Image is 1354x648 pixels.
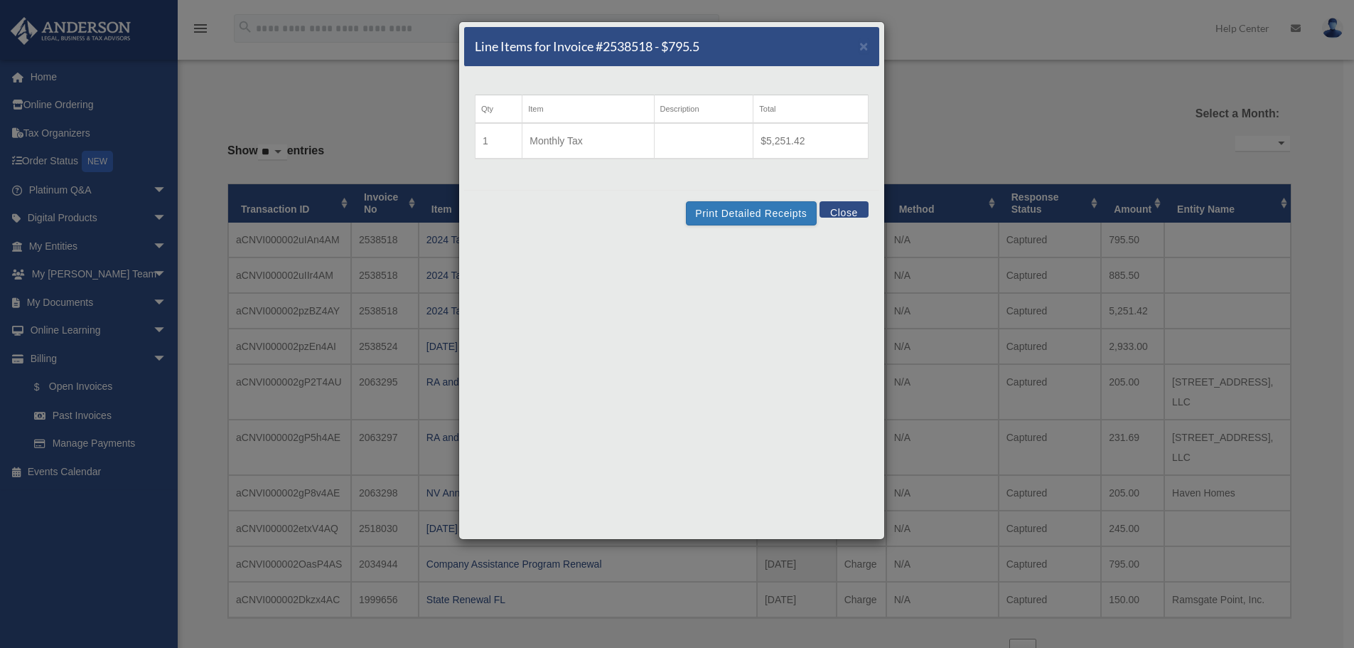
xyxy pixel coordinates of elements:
[522,123,654,159] td: Monthly Tax
[475,123,522,159] td: 1
[522,95,654,124] th: Item
[753,123,869,159] td: $5,251.42
[686,201,816,225] button: Print Detailed Receipts
[475,95,522,124] th: Qty
[654,95,753,124] th: Description
[859,38,869,53] button: Close
[820,201,869,218] button: Close
[475,38,699,55] h5: Line Items for Invoice #2538518 - $795.5
[753,95,869,124] th: Total
[859,38,869,54] span: ×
